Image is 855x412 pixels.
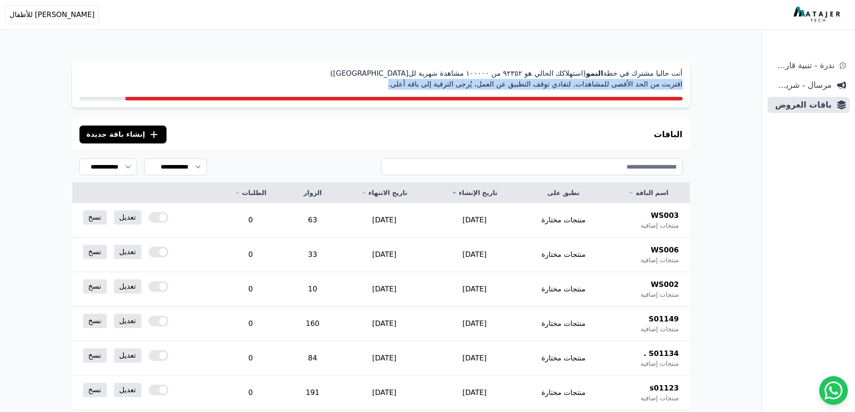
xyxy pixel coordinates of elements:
span: ندرة - تنبية قارب علي النفاذ [771,59,834,72]
td: 0 [215,307,286,341]
button: [PERSON_NAME] للأطفال [5,5,99,24]
a: نسخ [83,210,107,225]
img: MatajerTech Logo [794,7,842,23]
a: تعديل [114,245,141,259]
span: منتجات إضافية [640,221,679,230]
td: [DATE] [339,203,430,238]
td: 0 [215,238,286,272]
a: نسخ [83,348,107,363]
a: تعديل [114,348,141,363]
a: اسم الباقة [618,188,679,197]
td: منتجات مختارة [520,203,608,238]
h3: الباقات [654,128,683,141]
p: أنت حاليا مشترك في خطة (استهلاكك الحالي هو ٩٢۳٥٢ من ١۰۰۰۰۰ مشاهدة شهرية لل[GEOGRAPHIC_DATA]) اقتر... [79,68,683,90]
span: منتجات إضافية [640,325,679,334]
td: منتجات مختارة [520,272,608,307]
span: S01149 [649,314,679,325]
th: تطبق على [520,183,608,203]
span: WS002 [651,279,679,290]
td: [DATE] [430,307,520,341]
a: تاريخ الانتهاء [350,188,419,197]
span: [PERSON_NAME] للأطفال [9,9,95,20]
span: WS003 [651,210,679,221]
td: [DATE] [339,272,430,307]
span: منتجات إضافية [640,256,679,265]
td: [DATE] [430,376,520,410]
a: نسخ [83,245,107,259]
span: S01134 . [644,348,679,359]
strong: النمو [586,69,603,78]
span: منتجات إضافية [640,394,679,403]
td: 0 [215,341,286,376]
td: [DATE] [339,238,430,272]
td: منتجات مختارة [520,341,608,376]
span: باقات العروض [771,99,832,111]
span: s01123 [649,383,679,394]
td: 63 [286,203,339,238]
td: 160 [286,307,339,341]
td: [DATE] [339,341,430,376]
a: نسخ [83,383,107,397]
td: 84 [286,341,339,376]
a: نسخ [83,279,107,294]
a: تعديل [114,314,141,328]
td: منتجات مختارة [520,238,608,272]
td: [DATE] [430,238,520,272]
td: [DATE] [430,272,520,307]
td: منتجات مختارة [520,307,608,341]
th: الزوار [286,183,339,203]
td: 0 [215,376,286,410]
a: تاريخ الإنشاء [440,188,509,197]
td: [DATE] [430,341,520,376]
td: [DATE] [339,376,430,410]
span: منتجات إضافية [640,359,679,368]
span: WS006 [651,245,679,256]
td: منتجات مختارة [520,376,608,410]
span: منتجات إضافية [640,290,679,299]
span: مرسال - شريط دعاية [771,79,832,91]
td: 191 [286,376,339,410]
button: إنشاء باقة جديدة [79,126,167,143]
td: 0 [215,272,286,307]
td: 0 [215,203,286,238]
a: الطلبات [226,188,275,197]
td: [DATE] [430,203,520,238]
a: تعديل [114,383,141,397]
a: تعديل [114,279,141,294]
a: تعديل [114,210,141,225]
td: 10 [286,272,339,307]
a: نسخ [83,314,107,328]
span: إنشاء باقة جديدة [87,129,145,140]
td: 33 [286,238,339,272]
td: [DATE] [339,307,430,341]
